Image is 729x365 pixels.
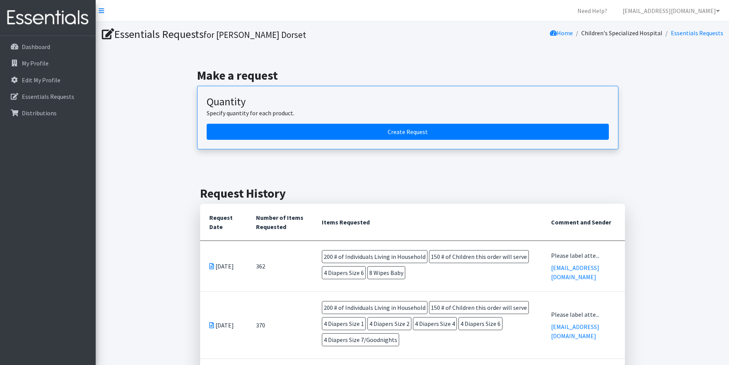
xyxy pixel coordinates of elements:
[322,301,427,314] span: 200 # of Individuals Living in Household
[551,264,599,281] a: [EMAIL_ADDRESS][DOMAIN_NAME]
[200,291,247,358] td: [DATE]
[322,317,366,330] span: 4 Diapers Size 1
[22,43,50,51] p: Dashboard
[247,291,313,358] td: 370
[3,89,93,104] a: Essentials Requests
[200,186,625,201] h2: Request History
[207,108,609,118] p: Specify quantity for each product.
[542,204,625,241] th: Comment and Sender
[367,266,405,279] span: 8 Wipes Baby
[197,68,628,83] h2: Make a request
[207,95,609,108] h3: Quantity
[551,323,599,340] a: [EMAIL_ADDRESS][DOMAIN_NAME]
[3,39,93,54] a: Dashboard
[367,317,411,330] span: 4 Diapers Size 2
[313,204,542,241] th: Items Requested
[22,76,60,84] p: Edit My Profile
[3,56,93,71] a: My Profile
[102,28,410,41] h1: Essentials Requests
[3,72,93,88] a: Edit My Profile
[429,301,529,314] span: 150 # of Children this order will serve
[3,5,93,31] img: HumanEssentials
[551,251,615,260] div: Please label atte...
[429,250,529,263] span: 150 # of Children this order will serve
[322,333,399,346] span: 4 Diapers Size 7/Goodnights
[322,266,366,279] span: 4 Diapers Size 6
[551,310,615,319] div: Please label atte...
[458,317,502,330] span: 4 Diapers Size 6
[616,3,726,18] a: [EMAIL_ADDRESS][DOMAIN_NAME]
[322,250,427,263] span: 200 # of Individuals Living in Household
[22,93,74,100] p: Essentials Requests
[22,59,49,67] p: My Profile
[671,29,723,37] a: Essentials Requests
[200,204,247,241] th: Request Date
[247,204,313,241] th: Number of Items Requested
[581,29,662,37] a: Children's Specialized Hospital
[207,124,609,140] a: Create a request by quantity
[3,105,93,121] a: Distributions
[200,241,247,291] td: [DATE]
[571,3,613,18] a: Need Help?
[550,29,573,37] a: Home
[247,241,313,291] td: 362
[22,109,57,117] p: Distributions
[413,317,457,330] span: 4 Diapers Size 4
[204,29,306,40] small: for [PERSON_NAME] Dorset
